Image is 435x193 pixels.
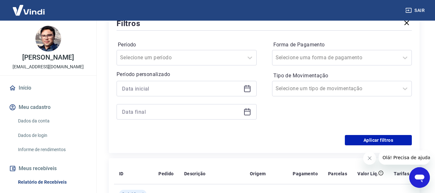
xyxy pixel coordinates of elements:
[404,5,427,16] button: Sair
[22,54,74,61] p: [PERSON_NAME]
[363,152,376,165] iframe: Fechar mensagem
[13,63,84,70] p: [EMAIL_ADDRESS][DOMAIN_NAME]
[409,167,430,188] iframe: Botão para abrir a janela de mensagens
[8,81,89,95] a: Início
[122,107,241,117] input: Data final
[379,150,430,165] iframe: Mensagem da empresa
[15,176,89,189] a: Relatório de Recebíveis
[119,170,124,177] p: ID
[117,18,140,29] h5: Filtros
[250,170,266,177] p: Origem
[158,170,174,177] p: Pedido
[293,170,318,177] p: Pagamento
[273,72,411,80] label: Tipo de Movimentação
[122,84,241,93] input: Data inicial
[394,170,409,177] p: Tarifas
[15,143,89,156] a: Informe de rendimentos
[273,41,411,49] label: Forma de Pagamento
[118,41,255,49] label: Período
[8,100,89,114] button: Meu cadastro
[4,5,54,10] span: Olá! Precisa de ajuda?
[357,170,378,177] p: Valor Líq.
[345,135,412,145] button: Aplicar filtros
[35,26,61,52] img: 5f3176ab-3122-416e-a87a-80a4ad3e2de9.jpeg
[8,161,89,176] button: Meus recebíveis
[15,129,89,142] a: Dados de login
[184,170,206,177] p: Descrição
[117,71,257,78] p: Período personalizado
[8,0,50,20] img: Vindi
[328,170,347,177] p: Parcelas
[15,114,89,128] a: Dados da conta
